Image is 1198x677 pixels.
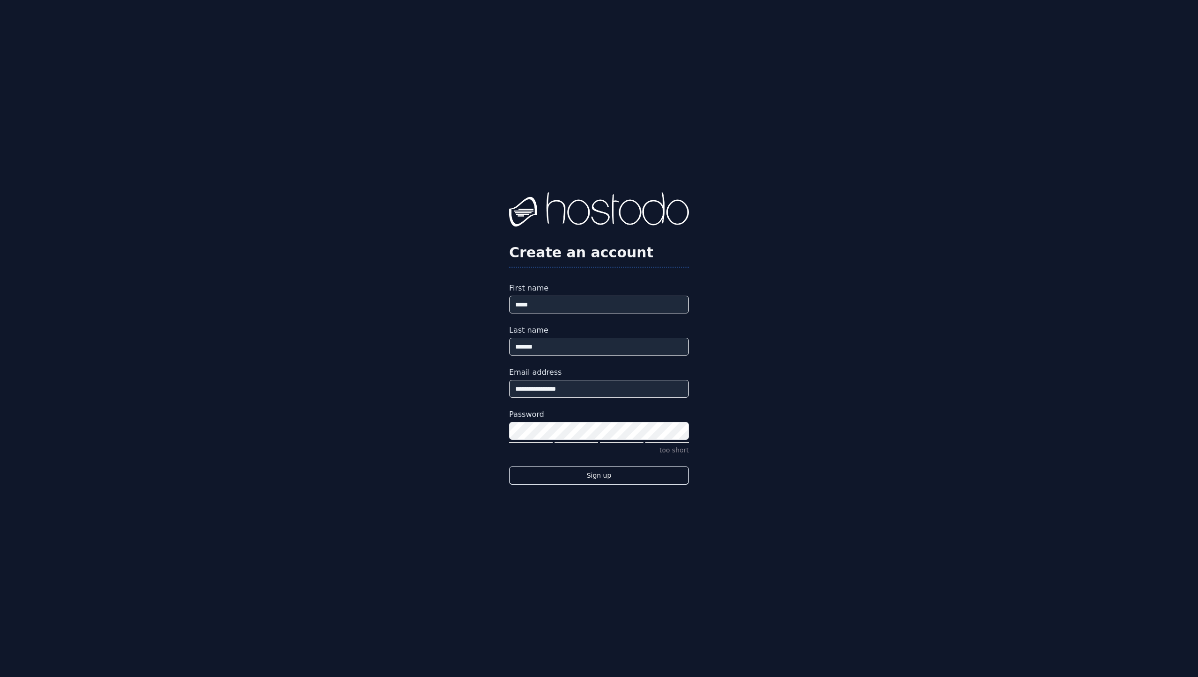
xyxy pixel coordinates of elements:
img: Hostodo [509,192,689,230]
label: First name [509,283,689,294]
label: Last name [509,325,689,336]
p: too short [509,445,689,455]
label: Password [509,409,689,420]
label: Email address [509,367,689,378]
h2: Create an account [509,244,689,261]
button: Sign up [509,466,689,485]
